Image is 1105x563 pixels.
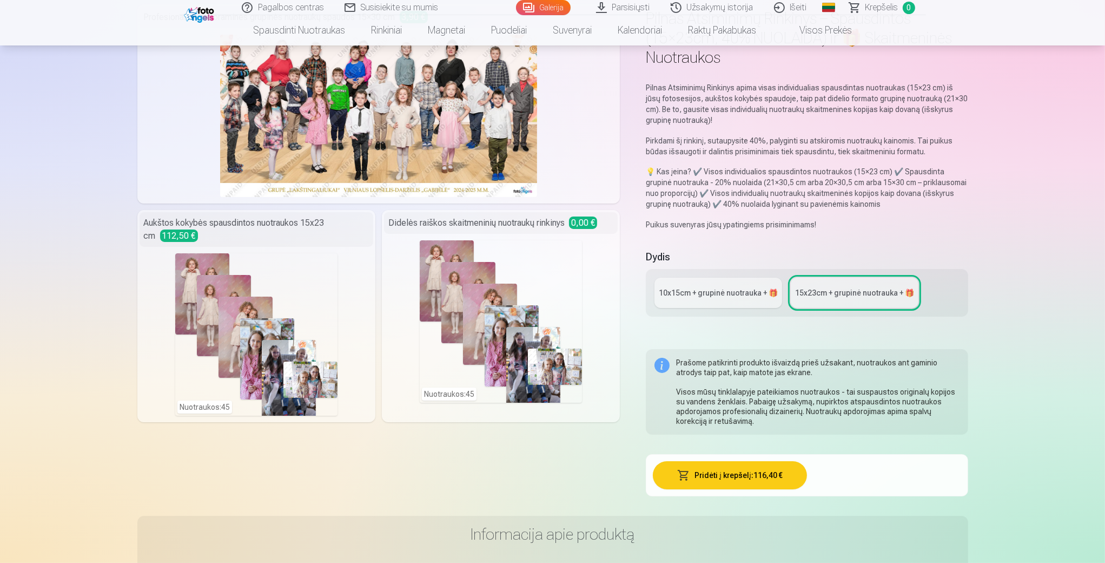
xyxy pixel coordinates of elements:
p: Puikus suvenyras jūsų ypatingiems prisiminimams! [646,219,968,230]
a: Magnetai [415,15,478,45]
h3: Informacija apie produktą [146,525,960,544]
img: /fa5 [184,4,217,23]
div: Didelės raiškos skaitmeninių nuotraukų rinkinys [384,212,618,234]
p: Pirkdami šį rinkinį, sutaupysite 40%, palyginti su atskiromis nuotraukų kainomis. Tai puikus būda... [646,135,968,157]
span: 112,50 € [160,230,198,242]
a: Rinkiniai [358,15,415,45]
a: Raktų pakabukas [675,15,769,45]
a: 15x23сm + grupinė nuotrauka + 🎁 [791,278,918,308]
a: Suvenyrai [540,15,605,45]
span: 0,00 € [569,217,597,229]
div: 10x15сm + grupinė nuotrauka + 🎁 [659,287,778,298]
button: Pridėti į krepšelį:116,40 € [653,461,807,489]
div: Aukštos kokybės spausdintos nuotraukos 15x23 cm [140,212,373,247]
a: Kalendoriai [605,15,675,45]
a: 10x15сm + grupinė nuotrauka + 🎁 [654,278,782,308]
span: 0 [903,2,915,14]
h5: Dydis [646,250,968,265]
span: Krepšelis [865,1,898,14]
a: Spausdinti nuotraukas [240,15,358,45]
a: Visos prekės [769,15,865,45]
div: 15x23сm + grupinė nuotrauka + 🎁 [795,287,914,298]
p: 💡 Kas įeina? ✔️ Visos individualios spausdintos nuotraukos (15×23 cm) ✔️ Spausdinta grupinė nuotr... [646,166,968,210]
a: Puodeliai [478,15,540,45]
div: Prašome patikrinti produkto išvaizdą prieš užsakant, nuotraukos ant gaminio atrodys taip pat, kai... [676,358,959,426]
p: Pilnas Atsiminimų Rinkinys apima visas individualias spausdintas nuotraukas (15×23 cm) iš jūsų fo... [646,82,968,126]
